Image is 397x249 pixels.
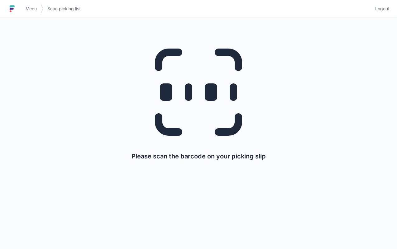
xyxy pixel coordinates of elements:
a: Menu [22,3,41,14]
img: svg> [41,1,44,16]
img: logo-small.jpg [7,4,17,14]
a: Logout [371,3,390,14]
a: Scan picking list [44,3,84,14]
span: Menu [26,6,37,12]
span: Scan picking list [47,6,81,12]
span: Logout [375,6,390,12]
p: Please scan the barcode on your picking slip [132,152,266,161]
